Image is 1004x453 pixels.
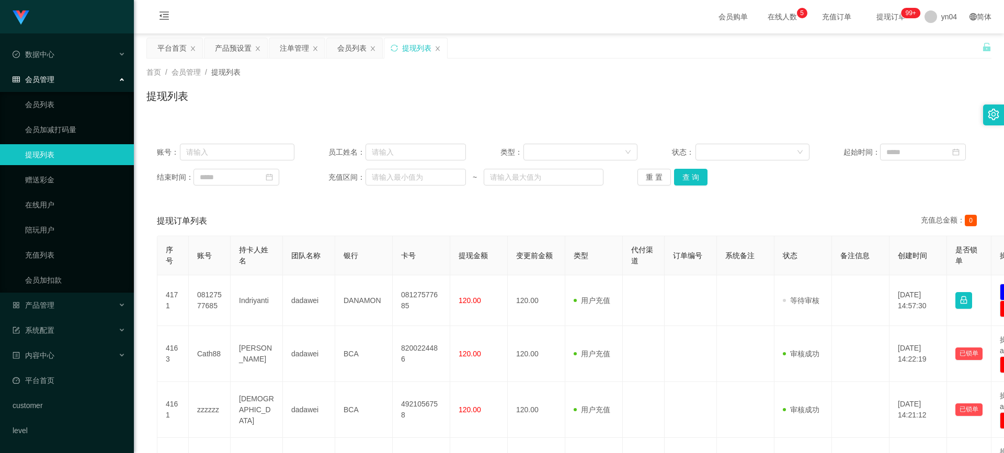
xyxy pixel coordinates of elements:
span: 在线人数 [762,13,802,20]
img: logo.9652507e.png [13,10,29,25]
td: [DEMOGRAPHIC_DATA] [231,382,283,438]
td: BCA [335,326,393,382]
span: 数据中心 [13,50,54,59]
span: 用户充值 [574,405,610,414]
i: 图标: table [13,76,20,83]
i: 图标: setting [988,109,999,120]
span: 团队名称 [291,251,321,260]
td: BCA [335,382,393,438]
div: 平台首页 [157,38,187,58]
p: 5 [800,8,804,18]
h1: 提现列表 [146,88,188,104]
i: 图标: appstore-o [13,301,20,309]
input: 请输入 [366,144,466,160]
button: 已锁单 [955,403,983,416]
i: 图标: unlock [982,42,991,52]
span: 0 [965,215,977,226]
span: 120.00 [459,350,481,358]
td: [DATE] 14:22:19 [889,326,947,382]
span: 是否锁单 [955,246,977,265]
i: 图标: profile [13,352,20,359]
button: 查 询 [674,169,708,185]
div: 注单管理 [280,38,309,58]
span: 类型 [574,251,588,260]
td: 120.00 [508,326,565,382]
span: 起始时间： [843,147,880,158]
i: 图标: close [255,45,261,52]
a: 在线用户 [25,194,125,215]
span: 序号 [166,246,173,265]
span: 员工姓名： [328,147,365,158]
i: 图标: calendar [266,173,273,181]
span: 用户充值 [574,350,610,358]
td: 4171 [157,275,189,326]
i: 图标: down [625,149,631,156]
button: 已锁单 [955,347,983,360]
i: 图标: check-circle-o [13,51,20,58]
span: 等待审核 [783,296,819,305]
a: 陪玩用户 [25,219,125,240]
a: 会员加扣款 [25,270,125,291]
td: zzzzzz [189,382,231,438]
td: 4161 [157,382,189,438]
i: 图标: close [370,45,376,52]
a: 会员列表 [25,94,125,115]
i: 图标: calendar [952,148,960,156]
span: 120.00 [459,296,481,305]
span: 提现列表 [211,68,241,76]
i: 图标: close [312,45,318,52]
td: 120.00 [508,275,565,326]
span: 代付渠道 [631,246,653,265]
td: dadawei [283,275,335,326]
td: [DATE] 14:21:12 [889,382,947,438]
div: 会员列表 [337,38,367,58]
button: 图标: lock [955,292,972,309]
i: 图标: form [13,327,20,334]
td: Indriyanti [231,275,283,326]
td: DANAMON [335,275,393,326]
i: 图标: down [797,149,803,156]
span: 会员管理 [172,68,201,76]
td: 4921056758 [393,382,450,438]
span: 首页 [146,68,161,76]
span: 会员管理 [13,75,54,84]
span: / [165,68,167,76]
td: [PERSON_NAME] [231,326,283,382]
span: / [205,68,207,76]
span: 内容中心 [13,351,54,359]
a: customer [13,395,125,416]
span: 提现订单 [871,13,911,20]
a: 充值列表 [25,245,125,265]
div: 充值总金额： [921,215,981,227]
span: 银行 [344,251,358,260]
div: 产品预设置 [215,38,252,58]
i: 图标: global [969,13,977,20]
span: 账号： [157,147,180,158]
td: 8200224486 [393,326,450,382]
span: 120.00 [459,405,481,414]
span: 类型： [500,147,524,158]
div: 提现列表 [402,38,431,58]
span: 提现金额 [459,251,488,260]
span: 创建时间 [898,251,927,260]
sup: 265 [901,8,920,18]
span: 系统配置 [13,326,54,334]
a: 图标: dashboard平台首页 [13,370,125,391]
input: 请输入最小值为 [366,169,466,185]
a: 赠送彩金 [25,169,125,190]
span: 备注信息 [840,251,870,260]
span: 状态： [672,147,695,158]
i: 图标: close [190,45,196,52]
td: dadawei [283,326,335,382]
span: 产品管理 [13,301,54,309]
a: level [13,420,125,441]
td: 08127577685 [189,275,231,326]
span: 订单编号 [673,251,702,260]
span: 系统备注 [725,251,755,260]
button: 重 置 [637,169,671,185]
span: 结束时间： [157,172,193,183]
td: 120.00 [508,382,565,438]
i: 图标: close [435,45,441,52]
span: 账号 [197,251,212,260]
span: 变更前金额 [516,251,553,260]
